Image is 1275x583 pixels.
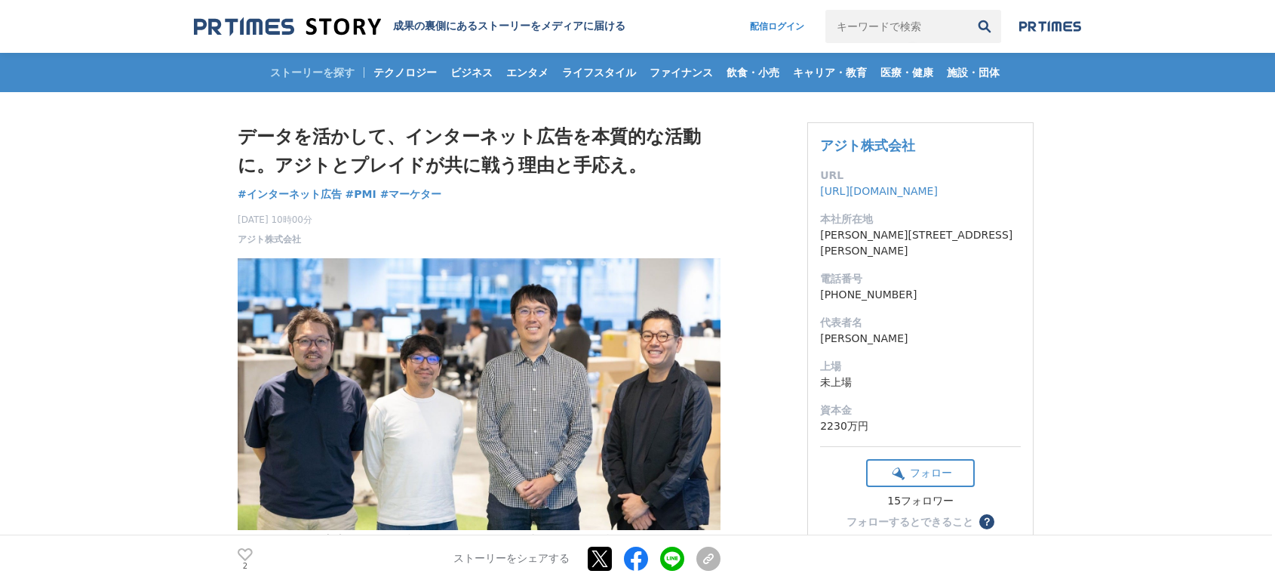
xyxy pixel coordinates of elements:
[453,553,570,566] p: ストーリーをシェアする
[194,17,381,37] img: 成果の裏側にあるストーリーをメディアに届ける
[444,53,499,92] a: ビジネス
[720,66,785,79] span: 飲食・小売
[393,20,625,33] h2: 成果の裏側にあるストーリーをメディアに届ける
[556,53,642,92] a: ライフスタイル
[866,459,975,487] button: フォロー
[720,53,785,92] a: 飲食・小売
[238,187,342,202] a: #インターネット広告
[194,17,625,37] a: 成果の裏側にあるストーリーをメディアに届ける 成果の裏側にあるストーリーをメディアに届ける
[1019,20,1081,32] img: prtimes
[874,66,939,79] span: 医療・健康
[644,53,719,92] a: ファイナンス
[380,187,442,201] span: #マーケター
[820,418,1021,434] dd: 2230万円
[500,66,555,79] span: エンタメ
[380,187,442,202] a: #マーケター
[820,375,1021,390] dd: 未上場
[444,66,499,79] span: ビジネス
[820,137,915,153] a: アジト株式会社
[820,227,1021,259] dd: [PERSON_NAME][STREET_ADDRESS][PERSON_NAME]
[979,514,994,529] button: ？
[644,66,719,79] span: ファイナンス
[346,187,376,201] span: #PMI
[346,187,376,202] a: #PMI
[238,187,342,201] span: #インターネット広告
[238,258,720,530] img: thumbnail_9e4c2960-8447-11ef-8c36-c90a53316450.jpg
[238,233,301,246] a: アジト株式会社
[820,271,1021,287] dt: 電話番号
[238,122,720,180] h1: データを活かして、インターネット広告を本質的な活動に。アジトとプレイドが共に戦う理由と手応え。
[968,10,1001,43] button: 検索
[238,563,253,570] p: 2
[820,359,1021,375] dt: 上場
[367,66,443,79] span: テクノロジー
[820,287,1021,303] dd: [PHONE_NUMBER]
[825,10,968,43] input: キーワードで検索
[820,315,1021,331] dt: 代表者名
[820,211,1021,227] dt: 本社所在地
[367,53,443,92] a: テクノロジー
[982,517,992,527] span: ？
[941,66,1006,79] span: 施設・団体
[820,185,938,197] a: [URL][DOMAIN_NAME]
[820,168,1021,184] dt: URL
[787,53,873,92] a: キャリア・教育
[866,495,975,508] div: 15フォロワー
[941,53,1006,92] a: 施設・団体
[787,66,873,79] span: キャリア・教育
[874,53,939,92] a: 医療・健康
[846,517,973,527] div: フォローするとできること
[500,53,555,92] a: エンタメ
[556,66,642,79] span: ライフスタイル
[820,403,1021,418] dt: 資本金
[820,331,1021,347] dd: [PERSON_NAME]
[735,10,819,43] a: 配信ログイン
[238,213,312,227] span: [DATE] 10時00分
